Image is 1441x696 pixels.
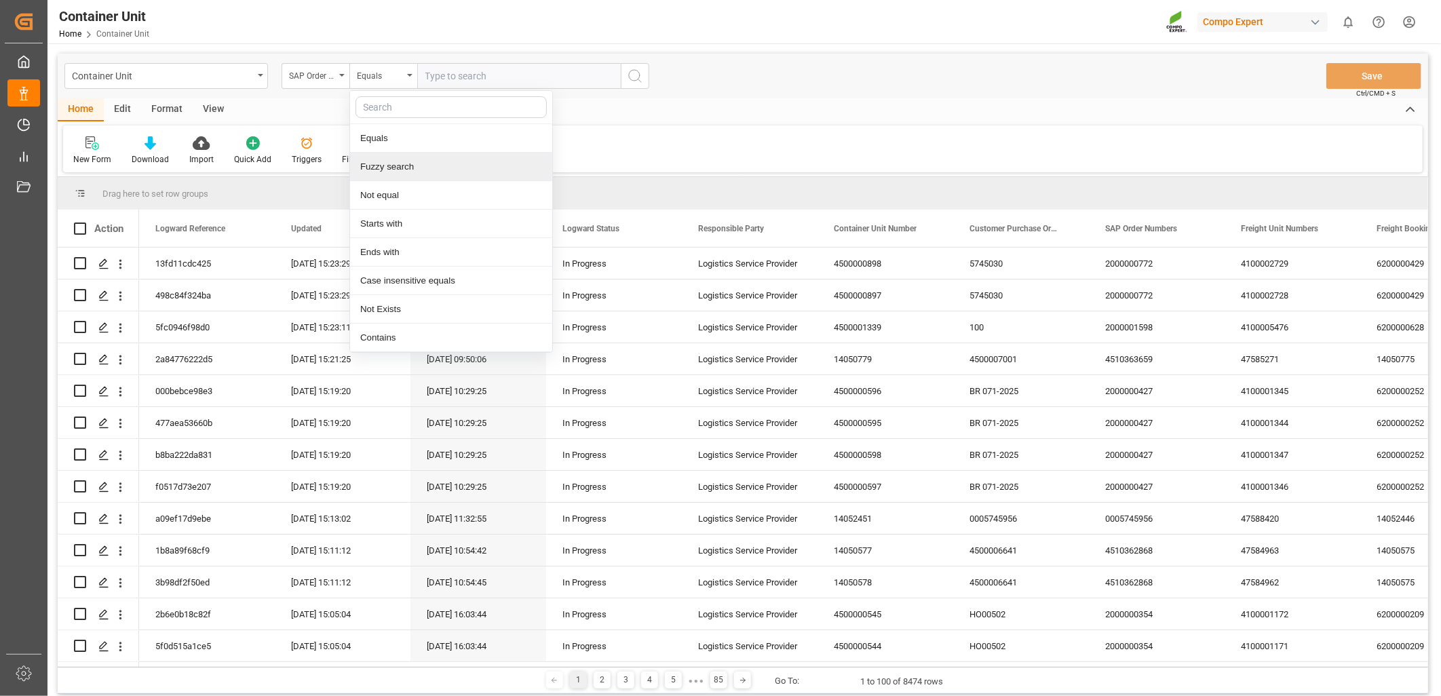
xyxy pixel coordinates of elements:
div: [DATE] 15:13:02 [275,503,410,534]
div: 4500000597 [818,471,953,502]
div: 4500006641 [953,535,1089,566]
div: 14052451 [818,503,953,534]
div: BR 071-2025 [953,439,1089,470]
button: open menu [64,63,268,89]
div: 4100001172 [1225,598,1360,630]
div: 4500000544 [818,630,953,661]
div: [DATE] 10:29:25 [410,471,546,502]
div: In Progress [562,503,666,535]
div: [DATE] 10:29:25 [410,375,546,406]
div: 4 [641,672,658,689]
span: Customer Purchase Order Numbers [969,224,1060,233]
div: [DATE] 09:50:06 [410,343,546,374]
div: Container Unit [59,6,149,26]
div: 4100001345 [1225,375,1360,406]
span: Ctrl/CMD + S [1356,88,1396,98]
div: [DATE] 15:19:20 [275,439,410,470]
div: 47585271 [1225,343,1360,374]
div: 4100002728 [1225,279,1360,311]
div: 5f0d515a1ce5 [139,630,275,661]
button: close menu [349,63,417,89]
div: 47584962 [1225,566,1360,598]
div: f0517d73e207 [139,471,275,502]
div: Press SPACE to select this row. [58,248,139,279]
div: Equals [357,66,403,82]
div: Contains [350,324,552,352]
div: Compo Expert [1197,12,1328,32]
div: 4100005476 [1225,311,1360,343]
div: [DATE] 15:05:04 [275,630,410,661]
div: In Progress [562,471,666,503]
div: 5 [665,672,682,689]
div: 2000000427 [1089,375,1225,406]
div: 477aea53660b [139,407,275,438]
div: Go To: [775,674,799,688]
div: 14050779 [818,343,953,374]
div: 2000000427 [1089,439,1225,470]
div: Home [58,98,104,121]
div: 498c84f324ba [139,279,275,311]
div: 4510363659 [1089,343,1225,374]
div: Press SPACE to select this row. [58,566,139,598]
div: View [193,98,234,121]
div: 4500006641 [953,566,1089,598]
span: Updated [291,224,322,233]
input: Type to search [417,63,621,89]
div: Ends with [350,238,552,267]
div: In Progress [562,535,666,566]
div: 4510362868 [1089,535,1225,566]
div: Press SPACE to select this row. [58,503,139,535]
div: [DATE] 11:32:55 [410,503,546,534]
div: 000bebce98e3 [139,375,275,406]
div: 2000001598 [1089,311,1225,343]
div: Action [94,223,123,235]
div: Logistics Service Provider [682,598,818,630]
div: 4500000545 [818,598,953,630]
div: Starts with [350,210,552,238]
div: 1b8a89f68cf9 [139,535,275,566]
div: [DATE] 15:23:29 [275,279,410,311]
div: Logistics Service Provider [682,439,818,470]
div: [DATE] 10:54:45 [410,566,546,598]
div: [DATE] 10:54:42 [410,535,546,566]
div: 2000000772 [1089,248,1225,279]
a: Home [59,29,81,39]
div: Download [132,153,169,166]
div: 1 to 100 of 8474 rows [860,675,943,689]
div: a09ef17d9ebe [139,503,275,534]
span: Logward Status [562,224,619,233]
div: In Progress [562,599,666,630]
div: 4500001339 [818,311,953,343]
div: SAP Order Numbers [289,66,335,82]
div: Press SPACE to select this row. [58,535,139,566]
div: Press SPACE to select this row. [58,439,139,471]
div: Press SPACE to select this row. [58,630,139,662]
div: In Progress [562,344,666,375]
div: 2000000427 [1089,407,1225,438]
div: Container Unit [72,66,253,83]
div: 14050577 [818,535,953,566]
div: In Progress [562,567,666,598]
div: [DATE] 10:29:25 [410,407,546,438]
div: 5745030 [953,248,1089,279]
div: 2 [594,672,611,689]
div: Press SPACE to select this row. [58,311,139,343]
div: Not equal [350,181,552,210]
div: Logistics Service Provider [682,248,818,279]
button: search button [621,63,649,89]
div: Quick Add [234,153,271,166]
div: 3 [617,672,634,689]
button: show 0 new notifications [1333,7,1364,37]
div: In Progress [562,440,666,471]
div: Press SPACE to select this row. [58,471,139,503]
div: [DATE] 16:03:44 [410,630,546,661]
div: 4100002729 [1225,248,1360,279]
button: open menu [282,63,349,89]
div: 5745030 [953,279,1089,311]
div: BR 071-2025 [953,407,1089,438]
div: In Progress [562,312,666,343]
div: Press SPACE to select this row. [58,343,139,375]
div: 4500000598 [818,439,953,470]
div: Not Exists [350,295,552,324]
div: 4100001346 [1225,471,1360,502]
